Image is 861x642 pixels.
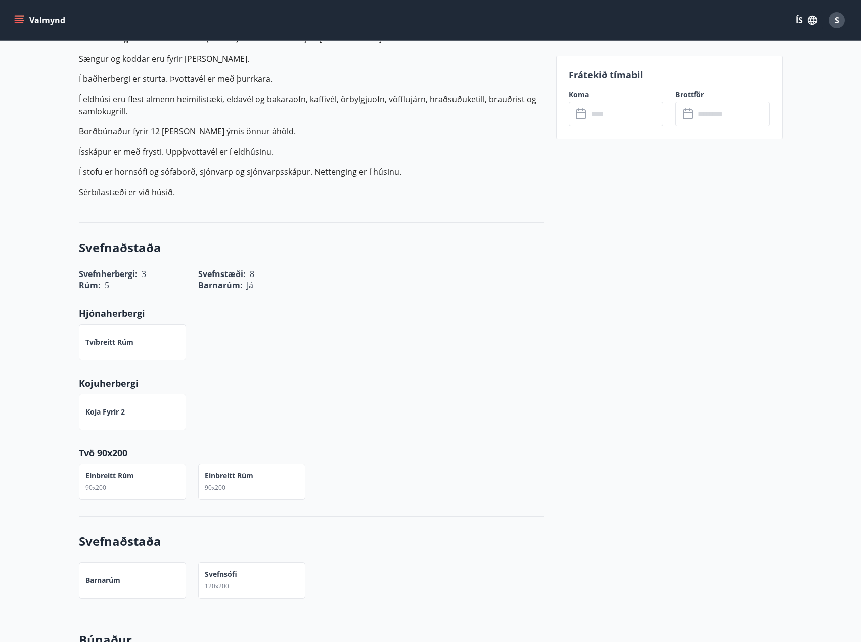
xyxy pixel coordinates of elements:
[205,582,229,590] span: 120x200
[247,280,253,291] span: Já
[79,146,544,158] p: Ísskápur er með frysti. Uppþvottavél er í eldhúsinu.
[85,483,106,492] span: 90x200
[205,471,253,481] p: Einbreitt rúm
[825,8,849,32] button: S
[205,569,237,579] p: Svefnsófi
[85,575,120,585] p: Barnarúm
[79,93,544,117] p: Í eldhúsi eru flest almenn heimilistæki, eldavél og bakaraofn, kaffivél, örbylgjuofn, vöfflujárn,...
[198,280,243,291] span: Barnarúm :
[79,166,544,178] p: Í stofu er hornsófi og sófaborð, sjónvarp og sjónvarpsskápur. Nettenging er í húsinu.
[85,471,134,481] p: Einbreitt rúm
[79,307,544,320] p: Hjónaherbergi
[569,68,770,81] p: Frátekið tímabil
[790,11,823,29] button: ÍS
[79,53,544,65] p: Sængur og koddar eru fyrir [PERSON_NAME].
[12,11,69,29] button: menu
[835,15,839,26] span: S
[79,533,544,550] h3: Svefnaðstaða
[85,337,133,347] p: Tvíbreitt rúm
[569,89,663,100] label: Koma
[79,377,544,390] p: Kojuherbergi
[79,239,544,256] h3: Svefnaðstaða
[85,407,125,417] p: Koja fyrir 2
[205,483,225,492] span: 90x200
[79,125,544,137] p: Borðbúnaður fyrir 12 [PERSON_NAME] ýmis önnur áhöld.
[79,280,101,291] span: Rúm :
[105,280,109,291] span: 5
[79,446,544,460] p: Tvö 90x200
[675,89,770,100] label: Brottför
[79,186,544,198] p: Sérbílastæði er við húsið.
[79,73,544,85] p: Í baðherbergi er sturta. Þvottavél er með þurrkara.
